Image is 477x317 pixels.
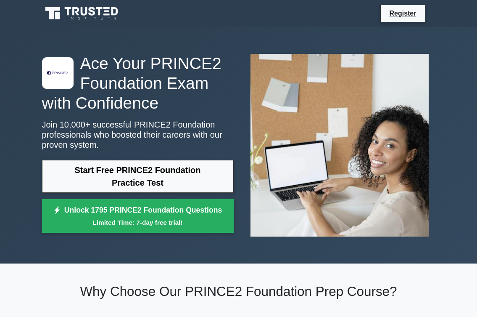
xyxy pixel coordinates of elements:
[384,8,421,19] a: Register
[42,160,234,193] a: Start Free PRINCE2 Foundation Practice Test
[42,199,234,233] a: Unlock 1795 PRINCE2 Foundation QuestionsLimited Time: 7-day free trial!
[42,54,234,113] h1: Ace Your PRINCE2 Foundation Exam with Confidence
[42,120,234,150] p: Join 10,000+ successful PRINCE2 Foundation professionals who boosted their careers with our prove...
[42,284,435,300] h2: Why Choose Our PRINCE2 Foundation Prep Course?
[53,218,223,227] small: Limited Time: 7-day free trial!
